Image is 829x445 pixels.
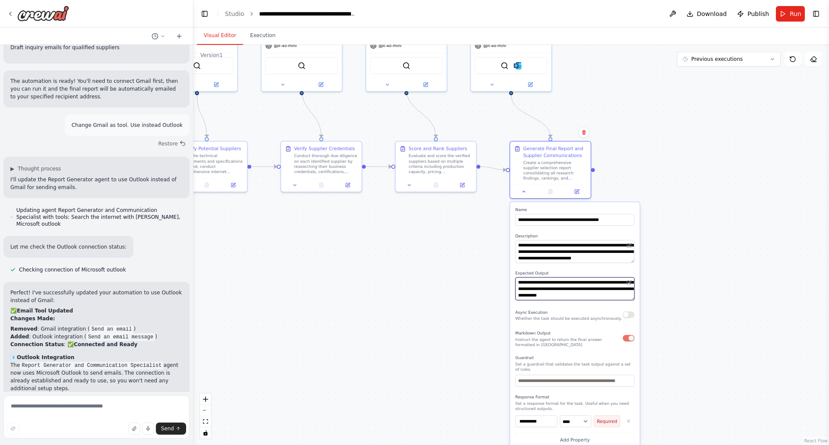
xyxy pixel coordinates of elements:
g: Edge from 0313d66c-9533-4822-b74b-b6c279e50839 to ff22c5cd-c7f2-49b8-b4d1-bd85bd18b52a [481,163,506,173]
nav: breadcrumb [225,9,356,18]
label: Guardrail [516,355,635,360]
button: Click to speak your automation idea [142,423,154,435]
g: Edge from 87327ee3-6302-44d2-a690-5ecb0c22f45c to 775e2ea3-b11c-413e-85d0-6f724757d9d1 [251,163,277,170]
span: Markdown Output [516,331,551,336]
span: Async Execution [516,310,548,315]
p: Change Gmail as tool. Use instead Outlook [72,121,183,129]
code: Send an email message [86,333,155,341]
code: Send an email [90,325,134,333]
span: Publish [747,9,769,18]
span: Run [790,9,801,18]
div: Verify Supplier CredentialsConduct thorough due diligence on each identified supplier by research... [280,141,362,192]
img: SerperDevTool [500,62,508,69]
li: Draft inquiry emails for qualified suppliers [10,44,183,51]
img: SerperDevTool [298,62,306,69]
strong: Connected and Ready [74,341,137,347]
a: Studio [225,10,244,17]
strong: Outlook Integration [17,354,74,360]
span: gpt-4o-mini [483,43,506,48]
button: Restore [155,138,190,150]
img: Microsoft outlook [514,62,522,69]
span: gpt-4o-mini [379,43,402,48]
button: Required [594,415,620,427]
span: Checking connection of Microsoft outlook [19,266,126,273]
button: Open in side panel [336,181,359,189]
button: Open in side panel [566,188,588,196]
li: : Outlook integration ( ) [10,333,183,341]
p: The automation is ready! You'll need to connect Gmail first, then you can run it and the final re... [10,77,183,101]
p: The agent now uses Microsoft Outlook to send emails. The connection is already established and re... [10,361,183,392]
button: Switch to previous chat [148,31,169,41]
button: Previous executions [677,52,781,66]
p: Instruct the agent to return the final answer formatted in [GEOGRAPHIC_DATA] [516,337,623,347]
strong: Added [10,334,29,340]
g: Edge from a2148428-fdb8-43e5-9a74-0a3b143fb42c to 0313d66c-9533-4822-b74b-b6c279e50839 [403,88,439,137]
button: ▶Thought process [10,165,61,172]
div: Evaluate and score the verified suppliers based on multiple criteria including production capacit... [409,153,472,174]
span: ▶ [10,165,14,172]
span: Send [161,425,174,432]
img: SerperDevTool [402,62,410,69]
div: SerperDevTool [156,10,237,92]
button: zoom out [200,405,211,416]
li: : ✅ [10,341,183,348]
button: Open in side panel [222,181,244,189]
button: toggle interactivity [200,427,211,439]
label: Name [516,207,635,212]
code: Report Generator and Communication Specialist [20,362,163,369]
div: Verify Supplier Credentials [294,145,355,152]
button: Open in side panel [198,81,235,88]
p: Set a guardrail that validates the task output against a set of rules. [516,362,635,372]
div: gpt-4o-miniSerperDevToolMicrosoft outlook [470,10,552,92]
button: Download [683,6,731,22]
button: Publish [734,6,772,22]
button: No output available [307,181,335,189]
button: Open in editor [625,279,633,287]
button: Send [156,423,186,435]
button: Open in side panel [302,81,339,88]
div: Generate Final Report and Supplier Communications [523,145,587,158]
p: Whether the task should be executed asynchronously. [516,316,622,321]
button: Visual Editor [197,27,243,45]
a: React Flow attribution [804,439,828,443]
div: Identify Potential SuppliersUsing the technical requirements and specifications gathered, conduct... [166,141,247,192]
span: Previous executions [691,56,743,63]
div: Score and Rank SuppliersEvaluate and score the verified suppliers based on multiple criteria incl... [395,141,477,192]
div: Identify Potential Suppliers [180,145,241,152]
button: Open in side panel [407,81,444,88]
label: Description [516,234,635,239]
strong: Changes Made: [10,316,55,322]
button: Run [776,6,805,22]
p: Set a response format for the task. Useful when you need structured outputs. [516,401,635,411]
span: Download [697,9,727,18]
span: Updating agent Report Generator and Communication Specialist with tools: Search the internet with... [16,207,183,227]
div: Generate Final Report and Supplier CommunicationsCreate a comprehensive supplier selection report... [509,141,591,199]
p: I'll update the Report Generator agent to use Outlook instead of Gmail for sending emails. [10,176,183,191]
label: Response Format [516,395,635,400]
div: gpt-4o-miniSerperDevTool [366,10,447,92]
strong: Connection Status [10,341,64,347]
p: Perfect! I've successfully updated your automation to use Outlook instead of Gmail: [10,289,183,304]
button: Delete node [578,126,589,138]
button: fit view [200,416,211,427]
label: Expected Output [516,271,635,276]
button: Open in side panel [451,181,474,189]
strong: Email Tool Updated [17,308,73,314]
button: Hide left sidebar [199,8,211,20]
h2: 📧 [10,353,183,361]
button: Show right sidebar [810,8,822,20]
strong: Removed [10,326,38,332]
div: Create a comprehensive supplier selection report consolidating all research findings, rankings, a... [523,160,587,181]
div: Score and Rank Suppliers [409,145,468,152]
div: React Flow controls [200,394,211,439]
img: SerperDevTool [193,62,201,69]
button: Open in editor [625,241,633,249]
img: Logo [17,6,69,21]
p: Let me check the Outlook connection status: [10,243,127,251]
g: Edge from 85f42b87-28c5-4853-8368-c88b64d1b87b to 87327ee3-6302-44d2-a690-5ecb0c22f45c [194,95,210,137]
g: Edge from ebec793a-cfa9-45a4-a23a-a6d75f812d02 to ff22c5cd-c7f2-49b8-b4d1-bd85bd18b52a [508,95,554,137]
span: Thought process [18,165,61,172]
button: Start a new chat [172,31,186,41]
li: : Gmail integration ( ) [10,325,183,333]
button: Execution [243,27,282,45]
